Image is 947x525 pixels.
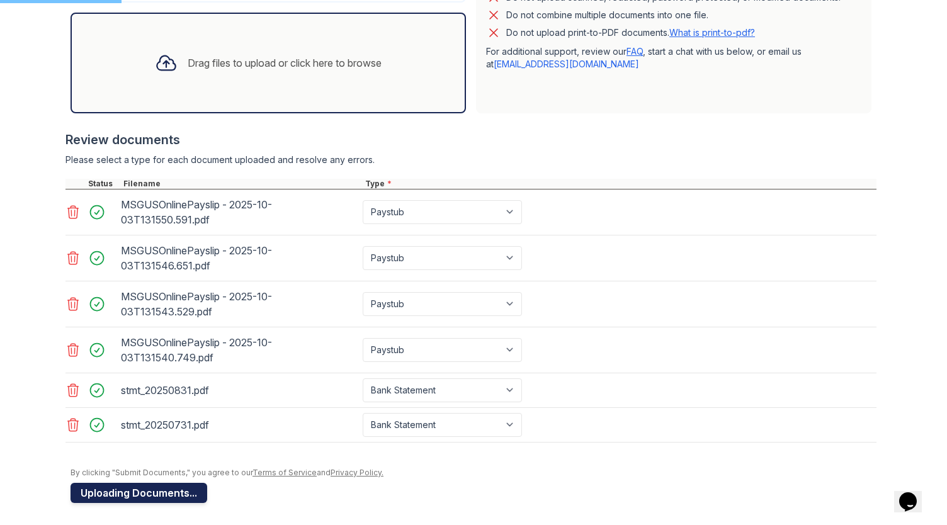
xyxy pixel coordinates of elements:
div: stmt_20250831.pdf [121,380,358,400]
div: Please select a type for each document uploaded and resolve any errors. [65,154,876,166]
a: [EMAIL_ADDRESS][DOMAIN_NAME] [494,59,639,69]
div: Filename [121,179,363,189]
div: Do not combine multiple documents into one file. [506,8,708,23]
button: Uploading Documents... [71,483,207,503]
a: Privacy Policy. [331,468,383,477]
div: By clicking "Submit Documents," you agree to our and [71,468,876,478]
div: Review documents [65,131,876,149]
div: MSGUSOnlinePayslip - 2025-10-03T131546.651.pdf [121,240,358,276]
div: Type [363,179,876,189]
a: FAQ [627,46,643,57]
div: MSGUSOnlinePayslip - 2025-10-03T131540.749.pdf [121,332,358,368]
iframe: chat widget [894,475,934,512]
p: For additional support, review our , start a chat with us below, or email us at [486,45,861,71]
a: What is print-to-pdf? [669,27,755,38]
div: Drag files to upload or click here to browse [188,55,382,71]
a: Terms of Service [252,468,317,477]
div: MSGUSOnlinePayslip - 2025-10-03T131543.529.pdf [121,286,358,322]
p: Do not upload print-to-PDF documents. [506,26,755,39]
div: stmt_20250731.pdf [121,415,358,435]
div: MSGUSOnlinePayslip - 2025-10-03T131550.591.pdf [121,195,358,230]
div: Status [86,179,121,189]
